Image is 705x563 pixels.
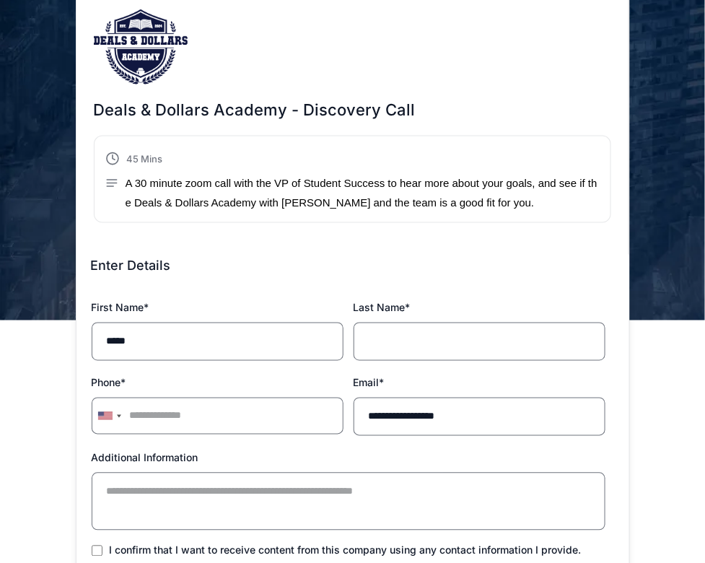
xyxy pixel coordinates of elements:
[110,544,582,557] span: I confirm that I want to receive content from this company using any contact information I provide.
[127,150,557,167] div: 45 Mins
[94,99,416,121] h6: Deals & Dollars Academy - Discovery Call
[94,9,188,84] img: 8bcaba3e-c94e-4a1d-97a0-d29ef2fa3ad2.png
[92,374,126,392] label: Phone
[92,398,126,434] div: United States: +1
[92,299,149,317] label: First Name
[354,299,411,317] label: Last Name
[76,255,629,276] h4: Enter Details
[354,374,385,392] label: Email
[92,449,198,467] label: Additional Information
[126,177,597,209] span: A 30 minute zoom call with the VP of Student Success to hear more about your goals, and see if th...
